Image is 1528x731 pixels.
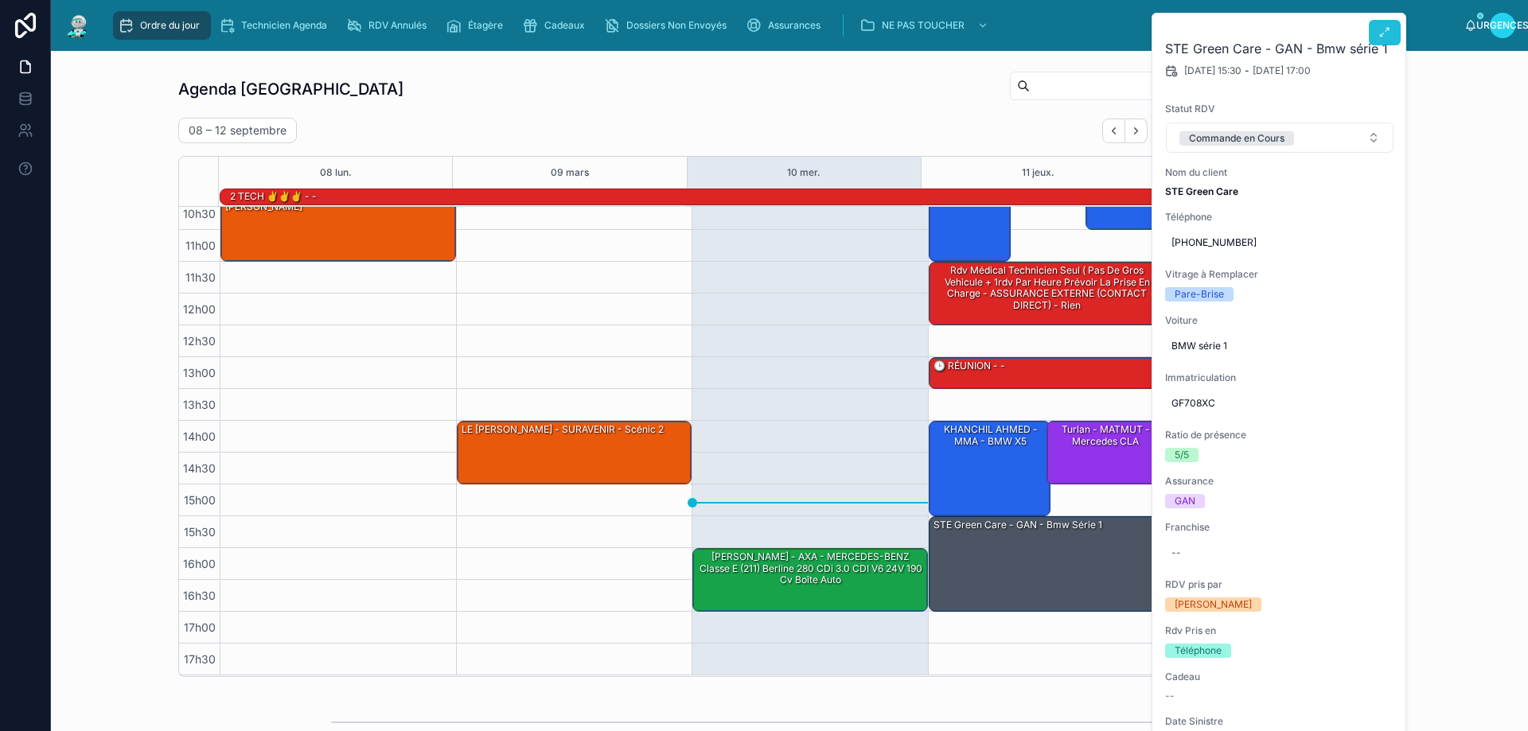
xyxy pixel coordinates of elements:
font: RDV Annulés [368,19,427,31]
font: RDV pris par [1165,578,1222,590]
font: Étagère [468,19,503,31]
a: Technicien Agenda [214,11,338,40]
font: GF708XC [1171,397,1215,409]
font: 12h30 [183,334,216,348]
font: - [1245,64,1249,76]
a: NE PAS TOUCHER [855,11,996,40]
button: 09 mars [551,157,589,189]
font: 10 mer. [787,166,821,178]
font: rdv médical technicien seul ( pas de gros vehicule + 1rdv par heure prévoir la prise en charge - ... [945,264,1150,310]
div: 🕒 RÉUNION - - [930,358,1164,388]
div: [PERSON_NAME] - AXA - MERCEDES-BENZ Classe E (211) Berline 280 CDi 3.0 CDI V6 24V 190 cv Boîte auto [693,549,927,611]
font: GAN [1175,495,1195,507]
font: Nom du client [1165,166,1227,178]
font: [PERSON_NAME] [225,200,302,212]
font: 08 – 12 septembre [189,123,286,137]
font: 13h30 [183,398,216,411]
font: 17h00 [184,620,216,634]
font: LE [PERSON_NAME] - SURAVENIR - Scénic 2 [462,423,664,435]
button: 10 mer. [787,157,821,189]
font: Turlan - MATMUT - Mercedes CLA [1062,423,1150,446]
button: Bouton de sélection [1166,122,1394,153]
font: STE Green Care [1165,185,1238,197]
font: [DATE] 15:30 [1184,64,1241,76]
img: Logo de l'application [64,13,92,38]
font: 14h30 [183,461,216,475]
a: Ordre du jour [113,11,211,40]
font: Technicien Agenda [241,19,327,31]
div: contenu déroulant [105,8,1464,43]
a: Dossiers Non Envoyés [599,11,738,40]
font: STE Green Care - GAN - Bmw série 1 [1165,41,1388,56]
font: 16h30 [183,589,216,602]
font: 08 lun. [320,166,352,178]
font: 12h00 [183,302,216,316]
font: Ordre du jour [140,19,200,31]
font: STE Green Care - GAN - Bmw série 1 [934,519,1102,531]
font: Assurance [1165,475,1214,487]
font: 5/5 [1175,449,1189,461]
font: Agenda [GEOGRAPHIC_DATA] [178,80,403,99]
div: STE Green Care - GAN - Bmw série 1 [930,517,1164,611]
font: -- [1171,546,1181,558]
font: Dossiers Non Envoyés [626,19,727,31]
a: Étagère [441,11,514,40]
font: Assurances [768,19,821,31]
font: Date Sinistre [1165,715,1223,727]
div: [PERSON_NAME] [221,199,455,261]
a: Assurances [741,11,832,40]
font: Ratio de présence [1165,429,1246,441]
font: [PHONE_NUMBER] [1171,236,1257,248]
div: KHANCHIL AHMED - MMA - BMW x5 [930,422,1050,515]
font: -- [1165,690,1175,702]
font: Immatriculation [1165,371,1236,383]
div: rdv médical technicien seul ( pas de gros vehicule + 1rdv par heure prévoir la prise en charge - ... [930,262,1164,325]
a: RDV Annulés [341,11,438,40]
font: Franchise [1165,521,1210,533]
font: 11 jeux. [1022,166,1054,178]
font: Téléphone [1165,211,1212,223]
font: 09 mars [551,166,589,178]
font: [PERSON_NAME] - AXA - MERCEDES-BENZ Classe E (211) Berline 280 CDi 3.0 CDI V6 24V 190 cv Boîte auto [700,550,922,585]
font: Statut RDV [1165,103,1215,115]
font: Cadeaux [544,19,585,31]
font: 16h00 [183,557,216,570]
font: 13h00 [183,366,216,379]
font: 10h30 [183,207,216,220]
font: BMW série 1 [1171,340,1227,352]
div: Turlan - MATMUT - Mercedes CLA [1047,422,1164,484]
font: KHANCHIL AHMED - MMA - BMW x5 [944,423,1038,446]
font: 11h30 [185,270,216,284]
font: [PERSON_NAME] [1175,598,1252,610]
font: Commande en Cours [1189,132,1284,144]
button: Dos [1102,119,1125,143]
font: Vitrage à Remplacer [1165,268,1258,280]
font: Cadeau [1165,671,1200,682]
div: LE [PERSON_NAME] - SURAVENIR - Scénic 2 [458,422,692,484]
font: 🕒 RÉUNION - - [934,360,1005,371]
font: 15h30 [184,525,216,539]
font: Rdv Pris en [1165,624,1216,636]
font: 15h00 [184,493,216,507]
div: 2 TECH ✌️✌️✌️ - - [228,189,318,204]
font: 11h00 [185,239,216,252]
font: NE PAS TOUCHER [882,19,965,31]
font: 2 TECH ✌️✌️✌️ - - [230,190,317,202]
button: 08 lun. [320,157,352,189]
font: 17h30 [184,652,216,666]
a: Cadeaux [517,11,596,40]
font: Téléphone [1175,644,1222,656]
button: Suivant [1125,119,1148,143]
font: Voiture [1165,314,1198,326]
font: Pare-Brise [1175,288,1224,300]
font: 14h00 [183,430,216,443]
button: 11 jeux. [1022,157,1054,189]
font: [DATE] 17:00 [1253,64,1311,76]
